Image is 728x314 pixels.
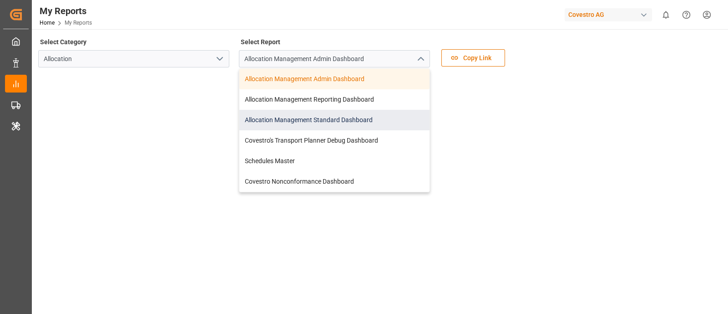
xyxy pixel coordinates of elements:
button: show 0 new notifications [656,5,676,25]
button: close menu [413,52,427,66]
button: Copy Link [441,49,505,67]
div: Covestro Nonconformance Dashboard [239,171,430,192]
span: Copy Link [459,53,496,63]
div: Schedules Master [239,151,430,171]
input: Type to search/select [239,50,430,67]
label: Select Category [38,36,88,48]
label: Select Report [239,36,282,48]
div: Allocation Management Reporting Dashboard [239,89,430,110]
div: Covestro AG [565,8,652,21]
div: Allocation Management Standard Dashboard [239,110,430,130]
button: open menu [212,52,226,66]
div: My Reports [40,4,92,18]
div: Allocation Management Admin Dashboard [239,69,430,89]
input: Type to search/select [38,50,229,67]
button: Covestro AG [565,6,656,23]
a: Home [40,20,55,26]
button: Help Center [676,5,697,25]
div: Covestro's Transport Planner Debug Dashboard [239,130,430,151]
